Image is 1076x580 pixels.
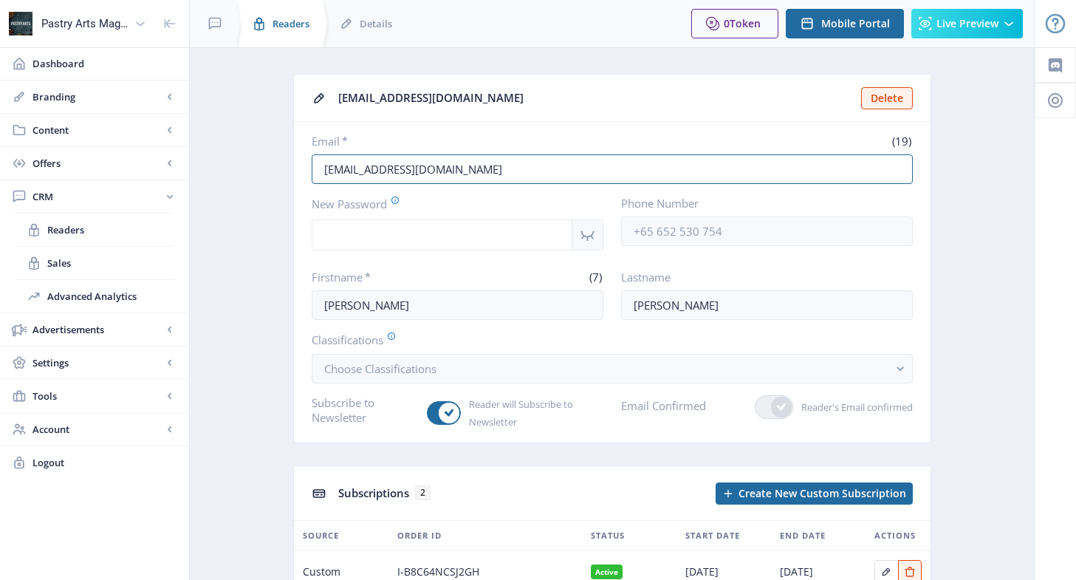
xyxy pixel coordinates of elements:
[32,322,162,337] span: Advertisements
[32,56,177,71] span: Dashboard
[47,256,174,270] span: Sales
[338,485,409,500] span: Subscriptions
[32,189,162,204] span: CRM
[739,488,906,499] span: Create New Custom Subscription
[730,16,761,30] span: Token
[9,12,32,35] img: properties.app_icon.png
[786,9,904,38] button: Mobile Portal
[587,270,603,284] span: (7)
[32,422,162,437] span: Account
[312,154,913,184] input: Enter reader’s email
[707,482,913,505] a: New page
[32,389,162,403] span: Tools
[621,216,913,246] input: +65 652 530 754
[621,395,706,416] label: Email Confirmed
[621,270,901,284] label: Lastname
[15,214,174,246] a: Readers
[47,222,174,237] span: Readers
[312,395,416,425] label: Subscribe to Newsletter
[861,87,913,109] button: Delete
[324,361,436,376] span: Choose Classifications
[15,280,174,313] a: Advanced Analytics
[32,355,162,370] span: Settings
[716,482,913,505] button: Create New Custom Subscription
[41,7,128,40] div: Pastry Arts Magazine
[32,156,162,171] span: Offers
[415,485,431,500] span: 2
[621,196,901,211] label: Phone Number
[911,9,1023,38] button: Live Preview
[312,270,452,284] label: Firstname
[312,196,592,212] label: New Password
[874,527,916,545] span: Actions
[312,332,901,348] label: Classifications
[793,398,913,416] span: Reader's Email confirmed
[685,527,740,545] span: Start Date
[338,86,852,109] div: [EMAIL_ADDRESS][DOMAIN_NAME]
[360,16,392,31] span: Details
[32,89,162,104] span: Branding
[780,527,826,545] span: End Date
[821,18,890,30] span: Mobile Portal
[32,455,177,470] span: Logout
[303,527,339,545] span: Source
[273,16,309,31] span: Readers
[461,395,603,431] span: Reader will Subscribe to Newsletter
[397,527,442,545] span: Order ID
[312,290,603,320] input: Enter reader’s firstname
[890,134,913,149] span: (19)
[15,247,174,279] a: Sales
[312,354,913,383] button: Choose Classifications
[691,9,778,38] button: 0Token
[572,219,603,250] nb-icon: Show password
[621,290,913,320] input: Enter reader’s lastname
[32,123,162,137] span: Content
[312,134,606,149] label: Email
[936,18,998,30] span: Live Preview
[591,527,625,545] span: Status
[47,289,174,304] span: Advanced Analytics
